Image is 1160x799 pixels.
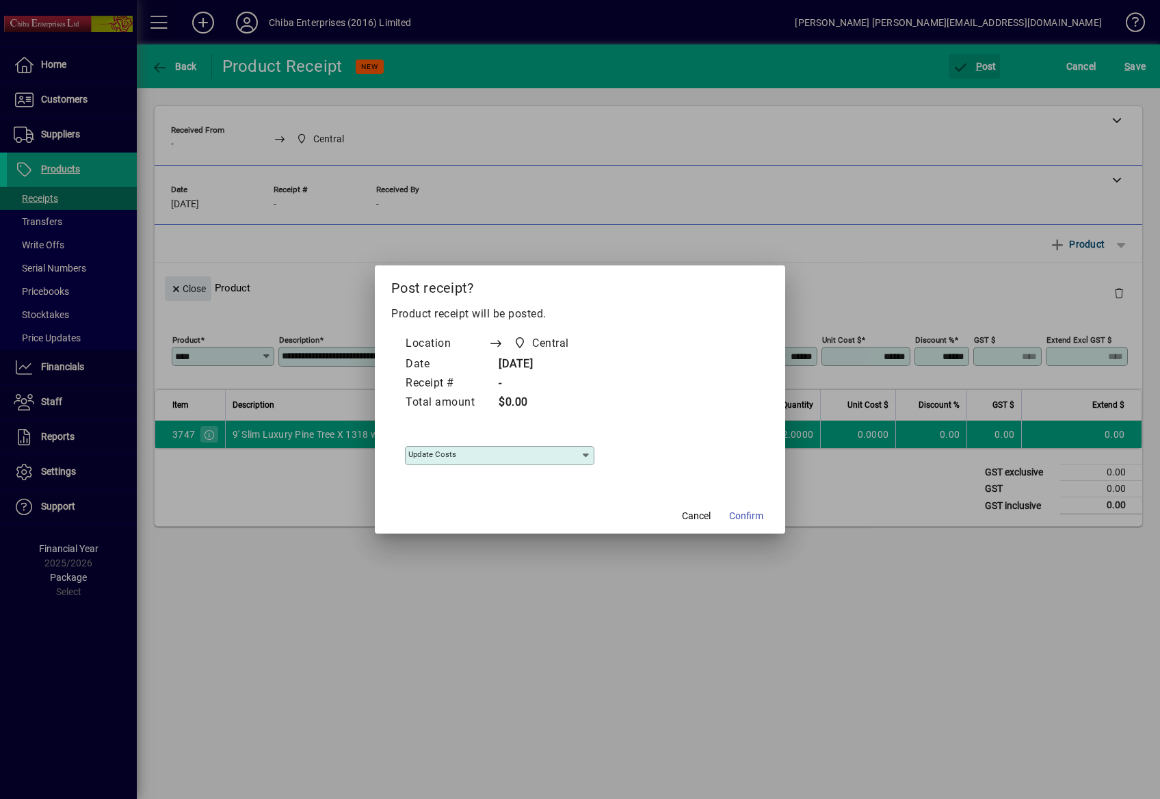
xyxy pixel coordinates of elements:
td: [DATE] [488,355,595,374]
p: Product receipt will be posted. [391,306,769,322]
td: Date [405,355,488,374]
td: Total amount [405,393,488,412]
mat-label: Update costs [408,449,456,459]
td: $0.00 [488,393,595,412]
button: Cancel [674,503,718,528]
button: Confirm [724,503,769,528]
td: Receipt # [405,374,488,393]
td: Location [405,333,488,355]
td: - [488,374,595,393]
span: Central [510,334,575,353]
span: Cancel [682,509,711,523]
span: Central [532,335,569,352]
h2: Post receipt? [375,265,785,305]
span: Confirm [729,509,763,523]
